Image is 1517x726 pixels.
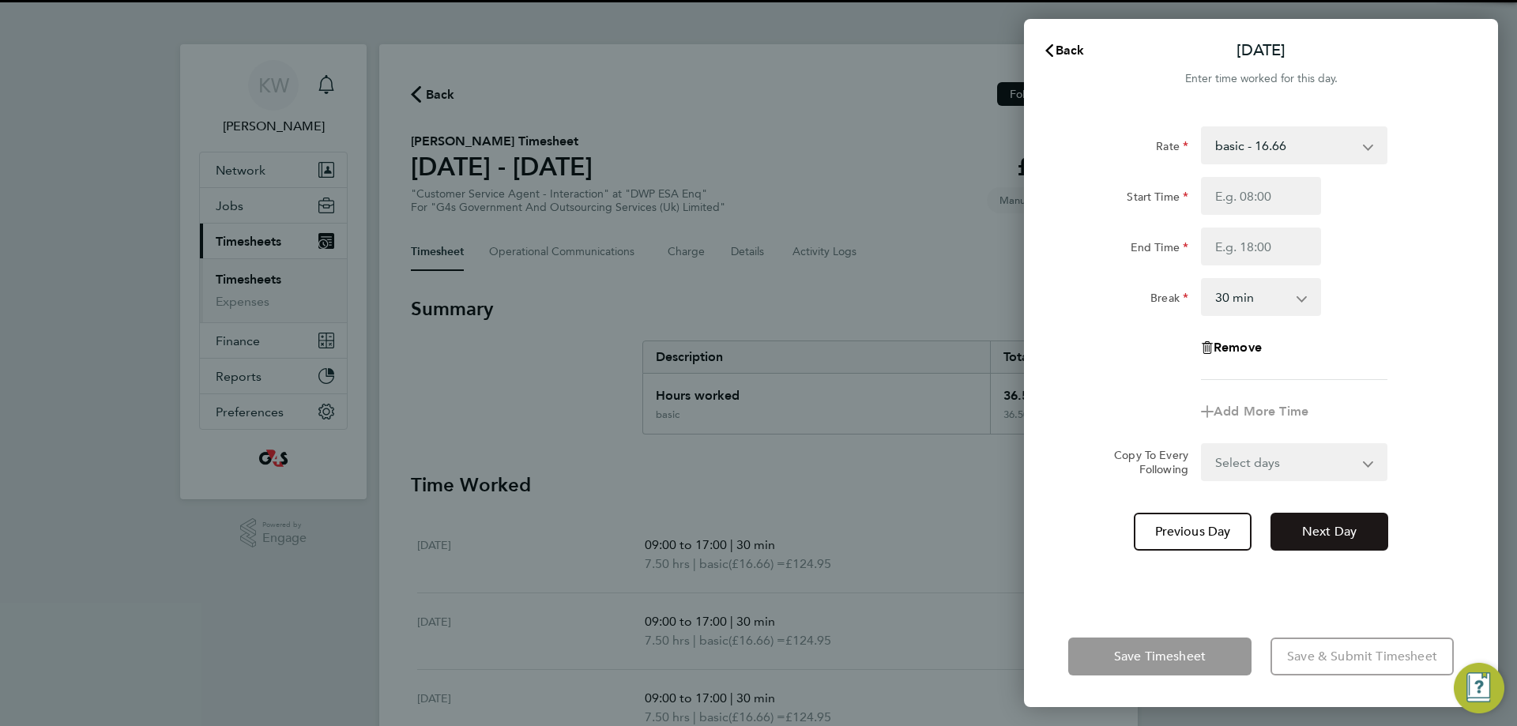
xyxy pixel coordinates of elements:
div: Enter time worked for this day. [1024,70,1498,88]
input: E.g. 08:00 [1201,177,1321,215]
label: End Time [1131,240,1188,259]
label: Start Time [1127,190,1188,209]
span: Next Day [1302,524,1357,540]
label: Break [1150,291,1188,310]
input: E.g. 18:00 [1201,228,1321,265]
label: Rate [1156,139,1188,158]
button: Back [1027,35,1101,66]
button: Engage Resource Center [1454,663,1504,713]
label: Copy To Every Following [1101,448,1188,476]
p: [DATE] [1237,39,1285,62]
button: Previous Day [1134,513,1252,551]
span: Back [1056,43,1085,58]
span: Previous Day [1155,524,1231,540]
button: Next Day [1270,513,1388,551]
button: Remove [1201,341,1262,354]
span: Remove [1214,340,1262,355]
